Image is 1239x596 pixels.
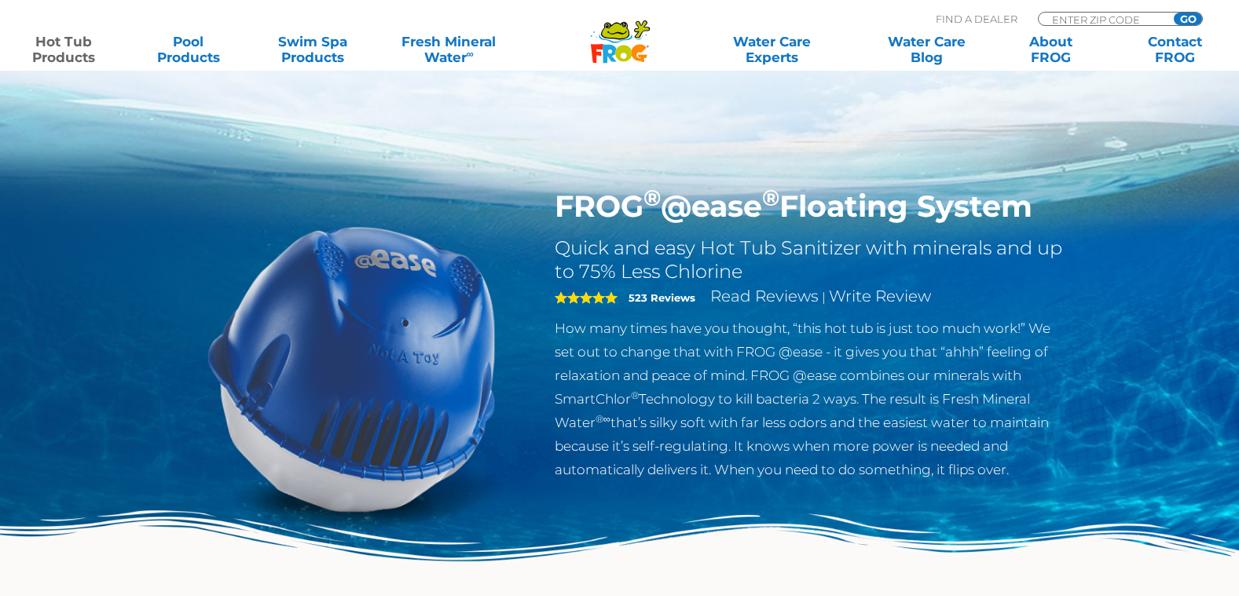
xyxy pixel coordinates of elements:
[555,188,1068,225] h1: FROG @ease Floating System
[1174,13,1202,25] input: GO
[555,291,618,304] span: 5
[596,413,610,425] sup: ®∞
[762,184,779,211] sup: ®
[629,291,695,304] strong: 523 Reviews
[829,287,931,305] a: Write Review
[16,34,112,65] a: Hot TubProducts
[631,389,639,401] sup: ®
[1127,34,1223,65] a: ContactFROG
[694,34,851,65] a: Water CareExperts
[140,34,236,65] a: PoolProducts
[555,316,1068,481] p: How many times have you thought, “this hot tub is just too much work!” We set out to change that ...
[1050,13,1157,26] input: Zip Code Form
[264,34,361,65] a: Swim SpaProducts
[936,12,1017,26] p: Find A Dealer
[1003,34,1099,65] a: AboutFROG
[555,236,1068,283] h2: Quick and easy Hot Tub Sanitizer with minerals and up to 75% Less Chlorine
[710,287,819,305] a: Read Reviews
[388,34,509,65] a: Fresh MineralWater∞
[822,290,826,305] span: |
[172,188,532,548] img: hot-tub-product-atease-system.png
[878,34,975,65] a: Water CareBlog
[643,184,661,211] sup: ®
[467,48,474,60] sup: ∞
